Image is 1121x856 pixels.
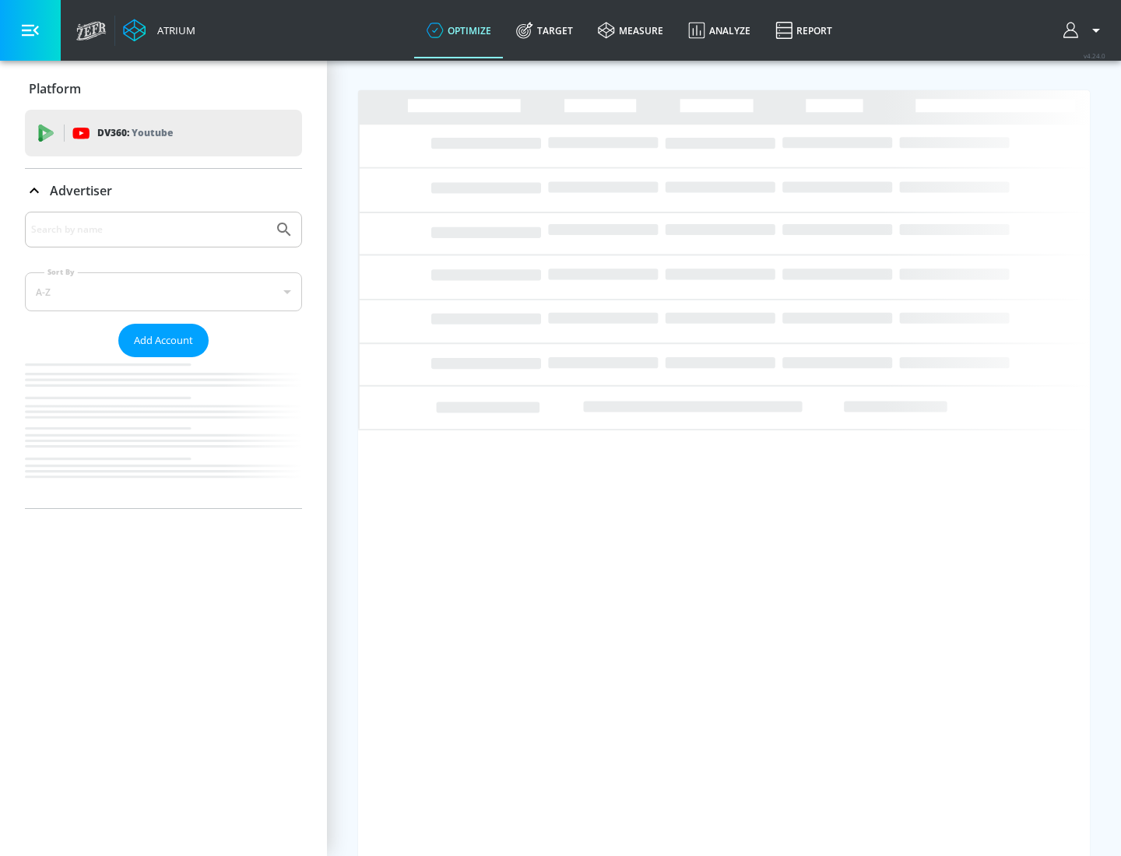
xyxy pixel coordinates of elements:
[29,80,81,97] p: Platform
[50,182,112,199] p: Advertiser
[25,212,302,508] div: Advertiser
[97,125,173,142] p: DV360:
[134,332,193,349] span: Add Account
[132,125,173,141] p: Youtube
[25,110,302,156] div: DV360: Youtube
[676,2,763,58] a: Analyze
[31,219,267,240] input: Search by name
[123,19,195,42] a: Atrium
[25,67,302,111] div: Platform
[763,2,845,58] a: Report
[118,324,209,357] button: Add Account
[25,272,302,311] div: A-Z
[44,267,78,277] label: Sort By
[25,169,302,212] div: Advertiser
[25,357,302,508] nav: list of Advertiser
[151,23,195,37] div: Atrium
[585,2,676,58] a: measure
[504,2,585,58] a: Target
[414,2,504,58] a: optimize
[1084,51,1105,60] span: v 4.24.0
